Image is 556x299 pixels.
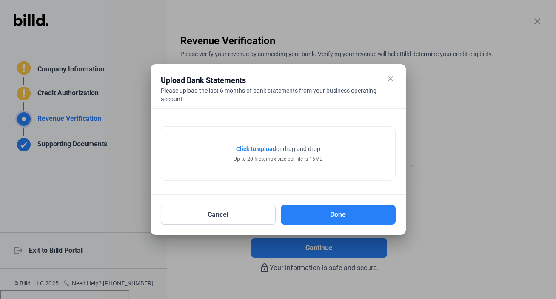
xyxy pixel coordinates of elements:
[161,74,374,86] div: Upload Bank Statements
[161,86,396,103] div: Please upload the last 6 months of bank statements from your business operating account.
[161,205,276,225] button: Cancel
[385,74,396,84] mat-icon: close
[281,205,396,225] button: Done
[236,145,276,152] span: Click to upload
[234,155,322,163] div: Up to 20 files, max size per file is 15MB
[276,145,320,153] span: or drag and drop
